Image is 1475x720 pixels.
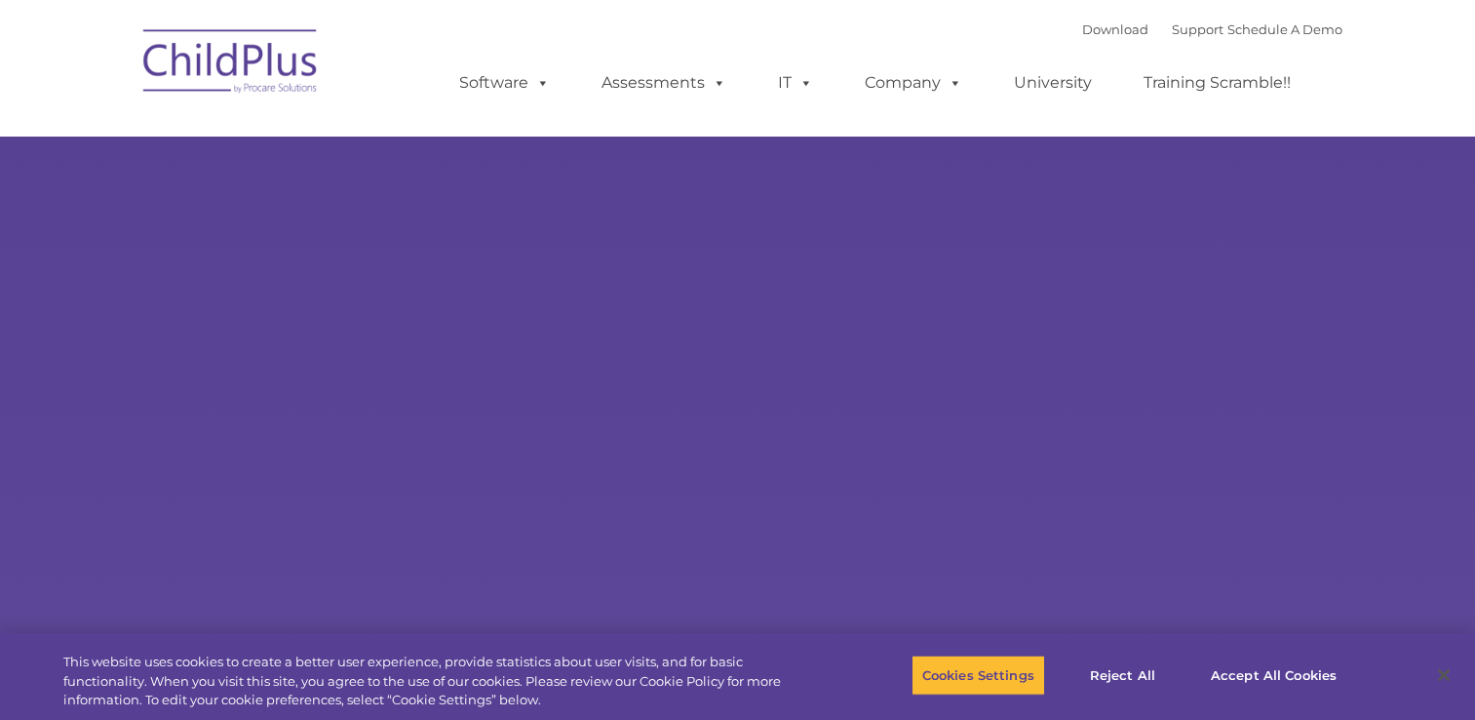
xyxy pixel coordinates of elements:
a: University [994,63,1111,102]
a: Assessments [582,63,746,102]
a: Download [1082,21,1148,37]
a: Support [1172,21,1223,37]
button: Reject All [1062,655,1184,696]
a: Training Scramble!! [1124,63,1310,102]
div: This website uses cookies to create a better user experience, provide statistics about user visit... [63,653,811,710]
button: Close [1422,654,1465,697]
a: IT [758,63,833,102]
button: Accept All Cookies [1200,655,1347,696]
font: | [1082,21,1342,37]
a: Schedule A Demo [1227,21,1342,37]
img: ChildPlus by Procare Solutions [134,16,329,113]
a: Company [845,63,982,102]
button: Cookies Settings [912,655,1045,696]
a: Software [440,63,569,102]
